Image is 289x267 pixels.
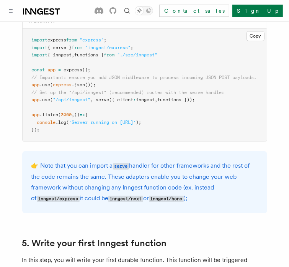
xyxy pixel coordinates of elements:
[149,196,184,202] code: inngest/hono
[85,45,131,50] span: "inngest/express"
[53,97,91,102] span: "/api/inngest"
[59,112,61,117] span: (
[72,45,83,50] span: from
[32,97,40,102] span: app
[59,67,61,73] span: =
[32,90,225,95] span: // Set up the "/api/inngest" (recommended) routes with the serve handler
[69,120,136,125] span: 'Server running on [URL]'
[135,6,153,15] button: Toggle dark mode
[37,120,56,125] span: console
[104,37,107,43] span: ;
[48,37,67,43] span: express
[96,97,109,102] span: serve
[91,97,93,102] span: ,
[40,82,51,87] span: .use
[32,75,257,80] span: // Important: ensure you add JSON middleware to process incoming JSON POST payloads.
[118,52,158,58] span: "./src/inngest"
[48,45,72,50] span: { serve }
[32,112,40,117] span: app
[83,67,91,73] span: ();
[85,112,88,117] span: {
[40,112,59,117] span: .listen
[158,97,195,102] span: functions }));
[113,162,129,169] a: serve
[67,37,77,43] span: from
[72,82,85,87] span: .json
[247,31,265,41] button: Copy
[51,82,53,87] span: (
[51,97,53,102] span: (
[32,127,40,132] span: });
[32,45,48,50] span: import
[80,37,104,43] span: "express"
[53,82,72,87] span: express
[109,97,134,102] span: ({ client
[136,120,142,125] span: );
[31,160,258,204] p: 👉 Note that you can import a handler for other frameworks and the rest of the code remains the sa...
[131,45,134,50] span: ;
[64,67,83,73] span: express
[72,112,75,117] span: ,
[61,112,72,117] span: 3000
[159,5,229,17] a: Contact sales
[80,112,85,117] span: =>
[67,120,69,125] span: (
[113,163,129,170] code: serve
[32,82,40,87] span: app
[48,67,56,73] span: app
[32,52,48,58] span: import
[75,52,104,58] span: functions }
[104,52,115,58] span: from
[108,196,143,202] code: inngest/next
[72,52,75,58] span: ,
[134,97,136,102] span: :
[136,97,155,102] span: inngest
[122,6,132,15] button: Find something...
[75,112,80,117] span: ()
[232,5,283,17] a: Sign Up
[40,97,51,102] span: .use
[48,52,72,58] span: { inngest
[56,120,67,125] span: .log
[32,37,48,43] span: import
[6,6,15,15] button: Toggle navigation
[155,97,158,102] span: ,
[37,196,80,202] code: inngest/express
[85,82,96,87] span: ());
[32,67,45,73] span: const
[22,238,167,249] a: 5. Write your first Inngest function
